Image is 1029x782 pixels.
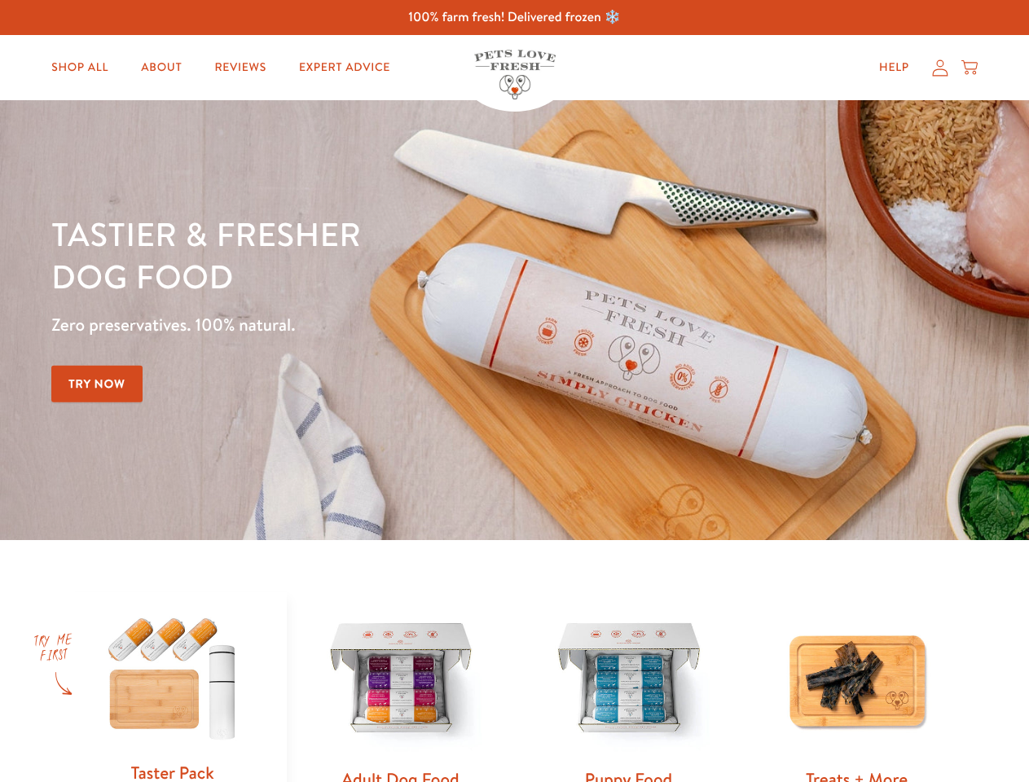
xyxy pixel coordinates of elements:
a: About [128,51,195,84]
h1: Tastier & fresher dog food [51,213,669,297]
a: Expert Advice [286,51,403,84]
p: Zero preservatives. 100% natural. [51,310,669,340]
a: Help [866,51,922,84]
img: Pets Love Fresh [474,50,556,99]
a: Try Now [51,366,143,402]
a: Reviews [201,51,279,84]
a: Shop All [38,51,121,84]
